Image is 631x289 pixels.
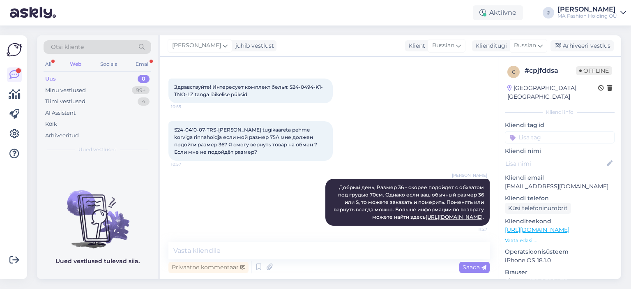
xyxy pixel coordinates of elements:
[576,66,612,75] span: Offline
[505,173,615,182] p: Kliendi email
[45,86,86,95] div: Minu vestlused
[172,41,221,50] span: [PERSON_NAME]
[45,120,57,128] div: Kõik
[7,42,22,58] img: Askly Logo
[505,131,615,143] input: Lisa tag
[505,121,615,129] p: Kliendi tag'id
[505,268,615,277] p: Brauser
[174,84,323,97] span: Здравствуйте! Интересует комплект белья: S24-0494-K1-TNO-LZ tanga lõikelise püksid
[138,97,150,106] div: 4
[550,40,614,51] div: Arhiveeri vestlus
[55,257,140,266] p: Uued vestlused tulevad siia.
[507,84,598,101] div: [GEOGRAPHIC_DATA], [GEOGRAPHIC_DATA]
[525,66,576,76] div: # cpjfddsa
[174,127,318,155] span: S24-0410-07-TRS-[PERSON_NAME] tugikaareta pehme korviga rinnahoidja если мой размер 75А мне долже...
[132,86,150,95] div: 99+
[473,5,523,20] div: Aktiivne
[45,97,85,106] div: Tiimi vestlused
[505,277,615,285] p: Chrome 138.0.7204.119
[45,75,56,83] div: Uus
[168,262,249,273] div: Privaatne kommentaar
[505,217,615,226] p: Klienditeekond
[452,172,487,178] span: [PERSON_NAME]
[134,59,151,69] div: Email
[138,75,150,83] div: 0
[51,43,84,51] span: Otsi kliente
[405,42,425,50] div: Klient
[505,247,615,256] p: Operatsioonisüsteem
[472,42,507,50] div: Klienditugi
[505,194,615,203] p: Kliendi telefon
[514,41,536,50] span: Russian
[45,109,76,117] div: AI Assistent
[505,226,569,234] a: [URL][DOMAIN_NAME]
[334,184,485,220] span: Добрый день, Размер 36 - скорее подойдет с обхватом под грудью 70см. Однако если ваш обычный разм...
[505,237,615,244] p: Vaata edasi ...
[171,104,202,110] span: 10:55
[232,42,274,50] div: juhib vestlust
[505,159,605,168] input: Lisa nimi
[557,13,617,19] div: MA Fashion Holding OÜ
[45,132,79,140] div: Arhiveeritud
[78,146,117,153] span: Uued vestlused
[505,147,615,155] p: Kliendi nimi
[99,59,119,69] div: Socials
[37,176,158,250] img: No chats
[543,7,554,18] div: J
[456,226,487,232] span: 11:27
[44,59,53,69] div: All
[557,6,626,19] a: [PERSON_NAME]MA Fashion Holding OÜ
[463,264,486,271] span: Saada
[171,161,202,167] span: 10:57
[426,214,483,220] a: [URL][DOMAIN_NAME]
[505,256,615,265] p: iPhone OS 18.1.0
[432,41,454,50] span: Russian
[505,182,615,191] p: [EMAIL_ADDRESS][DOMAIN_NAME]
[68,59,83,69] div: Web
[505,109,615,116] div: Kliendi info
[557,6,617,13] div: [PERSON_NAME]
[505,203,571,214] div: Küsi telefoninumbrit
[512,69,516,75] span: c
